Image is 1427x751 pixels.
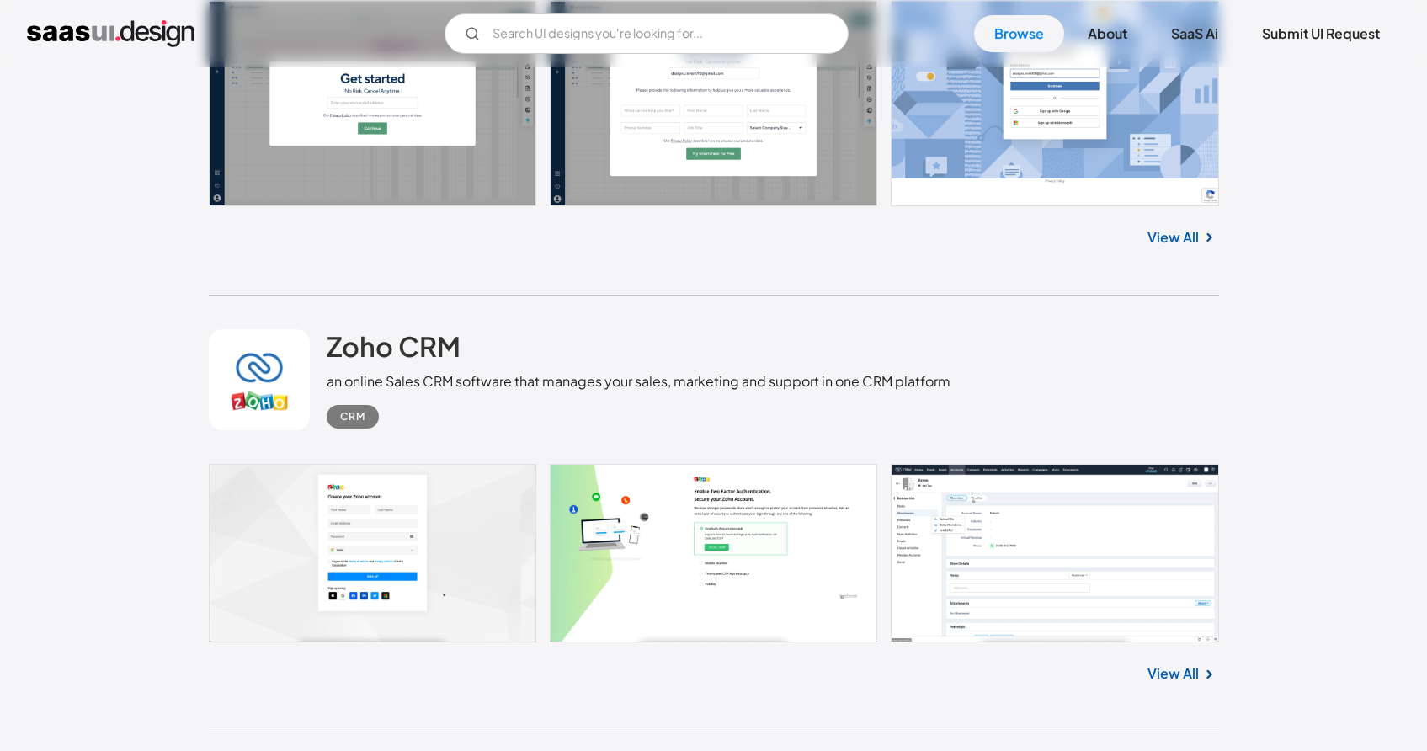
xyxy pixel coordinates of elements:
[340,407,365,427] div: CRM
[1151,15,1238,52] a: SaaS Ai
[1147,663,1199,684] a: View All
[327,329,461,363] h2: Zoho CRM
[327,371,950,391] div: an online Sales CRM software that manages your sales, marketing and support in one CRM platform
[1068,15,1147,52] a: About
[327,329,461,371] a: Zoho CRM
[1242,15,1400,52] a: Submit UI Request
[1147,227,1199,248] a: View All
[445,13,849,54] input: Search UI designs you're looking for...
[974,15,1064,52] a: Browse
[27,20,194,47] a: home
[445,13,849,54] form: Email Form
